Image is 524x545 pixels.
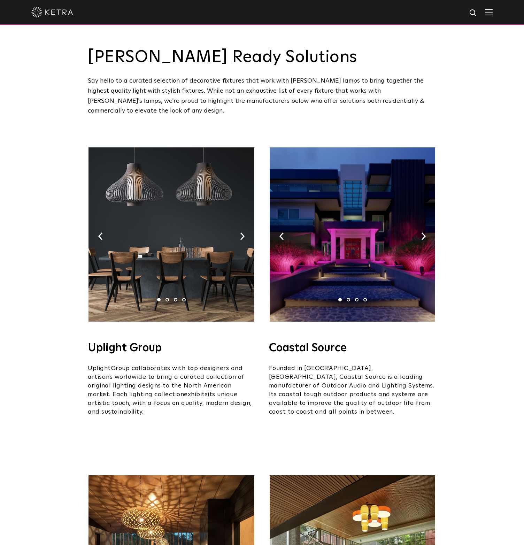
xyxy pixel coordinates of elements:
[88,76,436,116] div: Say hello to a curated selection of decorative fixtures that work with [PERSON_NAME] lamps to bri...
[279,232,284,240] img: arrow-left-black.svg
[88,343,255,354] h4: Uplight Group
[421,232,426,240] img: arrow-right-black.svg
[240,232,245,240] img: arrow-right-black.svg
[88,391,252,415] span: its unique artistic touch, with a focus on quality, modern design, and sustainability.
[269,365,435,415] span: Founded in [GEOGRAPHIC_DATA], [GEOGRAPHIC_DATA], Coastal Source is a leading manufacturer of Outd...
[88,147,254,322] img: Uplight_Ketra_Image.jpg
[88,365,111,371] span: Uplight
[98,232,103,240] img: arrow-left-black.svg
[31,7,73,17] img: ketra-logo-2019-white
[88,49,436,66] h3: [PERSON_NAME] Ready Solutions
[485,9,493,15] img: Hamburger%20Nav.svg
[184,391,208,398] span: exhibits
[88,365,245,398] span: Group collaborates with top designers and artisans worldwide to bring a curated collection of ori...
[270,147,435,322] img: 03-1.jpg
[469,9,478,17] img: search icon
[269,343,436,354] h4: Coastal Source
